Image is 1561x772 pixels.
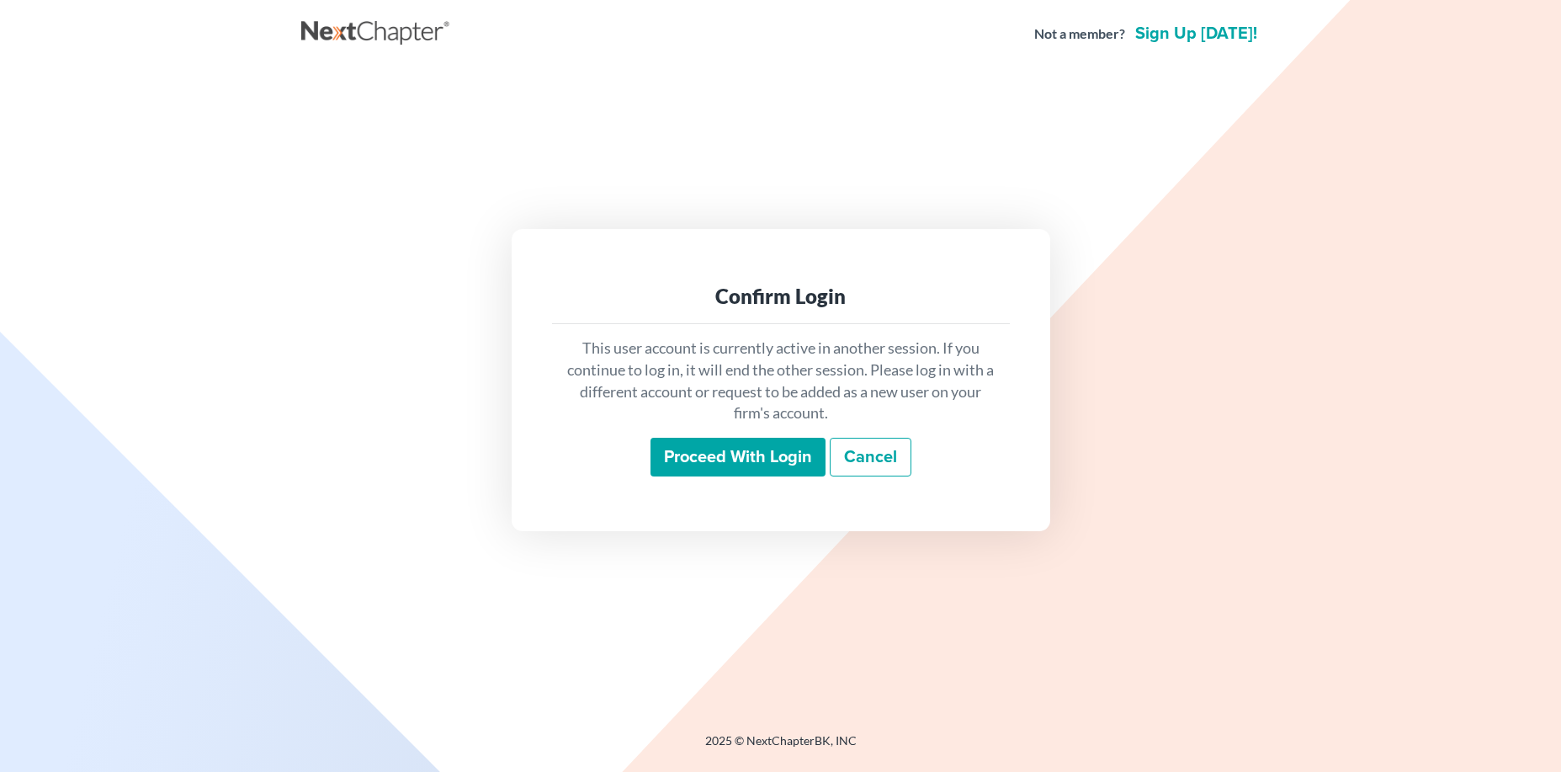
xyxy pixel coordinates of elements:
div: Confirm Login [565,283,996,310]
p: This user account is currently active in another session. If you continue to log in, it will end ... [565,338,996,424]
div: 2025 © NextChapterBK, INC [301,732,1261,763]
strong: Not a member? [1034,24,1125,44]
a: Sign up [DATE]! [1132,25,1261,42]
a: Cancel [830,438,911,477]
input: Proceed with login [650,438,826,477]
